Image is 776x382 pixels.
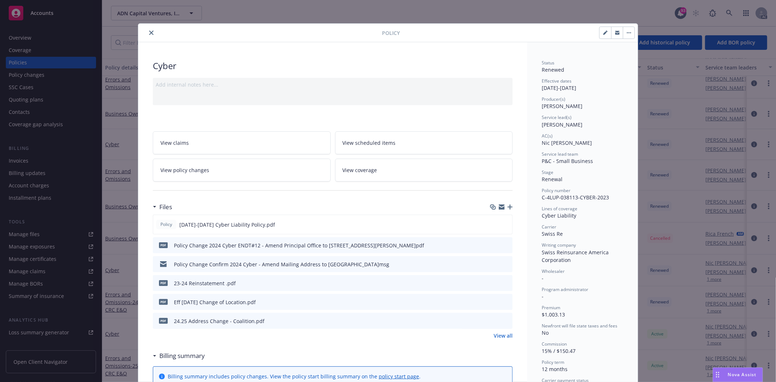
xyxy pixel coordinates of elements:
h3: Files [159,202,172,212]
div: Add internal notes here... [156,81,510,88]
span: Lines of coverage [542,206,577,212]
button: download file [492,317,497,325]
span: Policy term [542,359,564,365]
span: Policy [382,29,400,37]
div: Billing summary [153,351,205,361]
span: pdf [159,299,168,305]
button: preview file [503,242,510,249]
a: policy start page [379,373,419,380]
span: Producer(s) [542,96,565,102]
span: pdf [159,280,168,286]
span: Carrier [542,224,556,230]
a: View scheduled items [335,131,513,154]
span: P&C - Small Business [542,158,593,164]
span: Policy [159,221,174,228]
span: Newfront will file state taxes and fees [542,323,617,329]
button: close [147,28,156,37]
a: View all [494,332,513,339]
span: Wholesaler [542,268,565,274]
span: [DATE]-[DATE] Cyber Liability Policy.pdf [179,221,275,228]
button: download file [492,242,497,249]
span: $1,003.13 [542,311,565,318]
a: View coverage [335,159,513,182]
span: Status [542,60,554,66]
div: Policy Change 2024 Cyber ENDT#12 - Amend Principal Office to [STREET_ADDRESS][PERSON_NAME]pdf [174,242,424,249]
a: View policy changes [153,159,331,182]
div: 24.25 Address Change - Coalition.pdf [174,317,264,325]
span: Renewal [542,176,562,183]
button: download file [491,221,497,228]
span: View scheduled items [343,139,396,147]
a: View claims [153,131,331,154]
div: Drag to move [713,368,722,382]
button: preview file [503,317,510,325]
span: Commission [542,341,567,347]
span: - [542,293,544,300]
span: 12 months [542,366,568,373]
div: [DATE] - [DATE] [542,78,623,92]
span: 15% / $150.47 [542,347,576,354]
h3: Billing summary [159,351,205,361]
span: C-4LUP-038113-CYBER-2023 [542,194,609,201]
button: download file [492,298,497,306]
button: download file [492,260,497,268]
span: Nova Assist [728,371,757,378]
span: Service lead team [542,151,578,157]
span: - [542,275,544,282]
span: Program administrator [542,286,588,293]
div: Eff [DATE] Change of Location.pdf [174,298,256,306]
span: [PERSON_NAME] [542,121,582,128]
button: preview file [503,279,510,287]
button: preview file [503,260,510,268]
div: Policy Change Confirm 2024 Cyber - Amend Mailing Address to [GEOGRAPHIC_DATA]msg [174,260,389,268]
span: Renewed [542,66,564,73]
span: Swiss Reinsurance America Corporation [542,249,610,263]
span: [PERSON_NAME] [542,103,582,110]
span: pdf [159,242,168,248]
span: Writing company [542,242,576,248]
span: View coverage [343,166,377,174]
span: Swiss Re [542,230,563,237]
span: View claims [160,139,189,147]
button: download file [492,279,497,287]
span: AC(s) [542,133,553,139]
span: View policy changes [160,166,209,174]
button: preview file [503,298,510,306]
span: pdf [159,318,168,323]
span: Nic [PERSON_NAME] [542,139,592,146]
span: Cyber Liability [542,212,576,219]
button: preview file [503,221,509,228]
span: Service lead(s) [542,114,572,120]
span: Stage [542,169,553,175]
div: Files [153,202,172,212]
span: Effective dates [542,78,572,84]
span: Premium [542,305,560,311]
span: Policy number [542,187,570,194]
button: Nova Assist [713,367,763,382]
div: Billing summary includes policy changes. View the policy start billing summary on the . [168,373,421,380]
div: 23-24 Reinstatement .pdf [174,279,236,287]
span: No [542,329,549,336]
div: Cyber [153,60,513,72]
